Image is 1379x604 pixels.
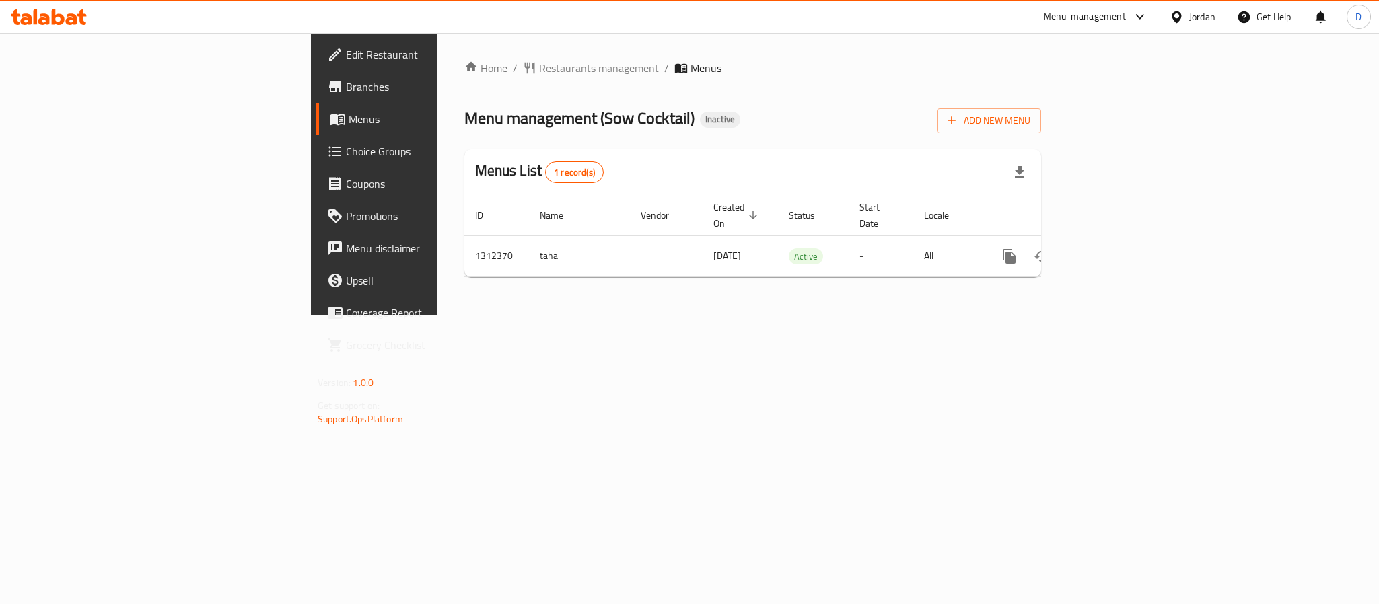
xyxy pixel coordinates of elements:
[924,207,966,223] span: Locale
[316,200,541,232] a: Promotions
[316,103,541,135] a: Menus
[539,60,659,76] span: Restaurants management
[316,232,541,264] a: Menu disclaimer
[849,235,913,276] td: -
[1043,9,1126,25] div: Menu-management
[316,297,541,329] a: Coverage Report
[318,410,403,428] a: Support.OpsPlatform
[691,60,721,76] span: Menus
[316,38,541,71] a: Edit Restaurant
[1026,240,1058,272] button: Change Status
[540,207,581,223] span: Name
[464,195,1133,277] table: enhanced table
[316,167,541,200] a: Coupons
[789,249,823,264] span: Active
[346,79,530,95] span: Branches
[346,272,530,289] span: Upsell
[937,108,1041,133] button: Add New Menu
[789,248,823,264] div: Active
[523,60,659,76] a: Restaurants management
[464,60,1041,76] nav: breadcrumb
[1189,9,1215,24] div: Jordan
[346,176,530,192] span: Coupons
[346,305,530,321] span: Coverage Report
[346,46,530,63] span: Edit Restaurant
[318,397,380,414] span: Get support on:
[993,240,1026,272] button: more
[353,374,374,391] span: 1.0.0
[316,329,541,361] a: Grocery Checklist
[1003,156,1036,188] div: Export file
[789,207,833,223] span: Status
[316,71,541,103] a: Branches
[948,112,1030,129] span: Add New Menu
[316,135,541,167] a: Choice Groups
[346,143,530,159] span: Choice Groups
[346,208,530,224] span: Promotions
[318,374,351,391] span: Version:
[346,240,530,256] span: Menu disclaimer
[464,103,695,133] span: Menu management ( Sow Cocktail )
[983,195,1133,236] th: Actions
[700,114,740,125] span: Inactive
[546,166,603,179] span: 1 record(s)
[913,235,983,276] td: All
[475,207,501,223] span: ID
[641,207,686,223] span: Vendor
[713,199,762,231] span: Created On
[859,199,897,231] span: Start Date
[349,111,530,127] span: Menus
[346,337,530,353] span: Grocery Checklist
[713,247,741,264] span: [DATE]
[700,112,740,128] div: Inactive
[545,161,604,183] div: Total records count
[316,264,541,297] a: Upsell
[664,60,669,76] li: /
[1355,9,1362,24] span: D
[529,235,630,276] td: taha
[475,161,604,183] h2: Menus List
